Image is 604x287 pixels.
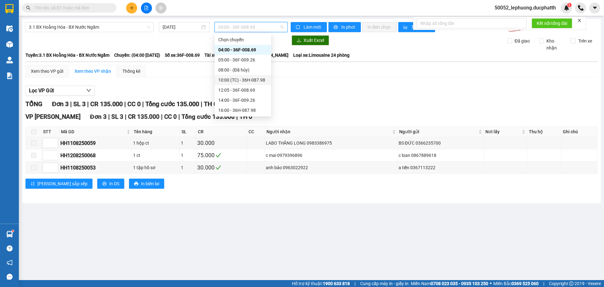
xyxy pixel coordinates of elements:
[569,281,573,286] span: copyright
[90,100,123,108] span: CR 135.000
[25,179,92,189] button: sort-ascending[PERSON_NAME] sắp xếp
[218,66,267,73] div: 08:00 - (Đã hủy)
[215,152,221,158] span: check
[293,52,350,59] span: Loại xe: Limousine 24 phòng
[239,113,252,120] span: TH 0
[164,113,177,120] span: CC 0
[527,127,562,137] th: Thu hộ
[144,6,148,10] span: file-add
[197,163,246,172] div: 30.000
[60,152,131,159] div: HH1208250068
[59,137,132,149] td: HH1108250059
[568,3,570,7] span: 1
[86,88,91,93] span: down
[589,3,600,14] button: caret-down
[532,18,572,28] button: Kết nối tổng đài
[165,52,200,59] span: Số xe: 36F-008.69
[60,139,131,147] div: HH1108250059
[341,24,356,31] span: In phơi
[70,100,72,108] span: |
[399,152,483,159] div: c loan 0867889618
[512,37,532,44] span: Đã giao
[485,128,521,135] span: Nơi lấy
[218,46,267,53] div: 04:00 - 36F-008.69
[399,128,477,135] span: Người gửi
[362,22,397,32] button: In đơn chọn
[577,18,582,23] span: close
[12,230,14,232] sup: 1
[6,57,13,63] img: warehouse-icon
[7,274,13,280] span: message
[218,107,267,114] div: 16:00 - 36H-087.98
[196,127,247,137] th: CR
[60,164,131,172] div: HH1108250053
[42,127,59,137] th: STT
[132,127,180,137] th: Tên hàng
[181,164,195,171] div: 1
[125,113,126,120] span: |
[25,113,81,120] span: VP [PERSON_NAME]
[561,127,597,137] th: Ghi chú
[31,68,63,75] div: Xem theo VP gửi
[201,100,202,108] span: |
[247,127,265,137] th: CC
[155,3,166,14] button: aim
[328,22,361,32] button: printerIn phơi
[133,140,178,146] div: 1 hộp ct
[133,164,178,171] div: 1 tập hồ sơ
[7,260,13,266] span: notification
[215,165,221,170] span: check
[52,100,69,108] span: Đơn 3
[31,181,35,187] span: sort-ascending
[218,97,267,104] div: 14:00 - 36F-009.26
[493,280,539,287] span: Miền Bắc
[108,113,110,120] span: |
[292,280,350,287] span: Hỗ trợ kỹ thuật:
[197,151,246,160] div: 75.000
[304,24,322,31] span: Làm mới
[544,37,566,51] span: Kho nhận
[182,113,235,120] span: Tổng cước 135.000
[411,280,488,287] span: Miền Nam
[6,41,13,48] img: warehouse-icon
[180,127,196,137] th: SL
[6,72,13,79] img: solution-icon
[296,25,301,30] span: sync
[129,179,164,189] button: printerIn biên lai
[266,140,396,146] div: LABO THĂNG LONG 0983386975
[5,4,14,14] img: logo-vxr
[102,181,107,187] span: printer
[161,113,163,120] span: |
[128,113,159,120] span: CR 135.000
[35,4,109,11] input: Tìm tên, số ĐT hoặc mã đơn
[145,100,199,108] span: Tổng cước 135.000
[6,231,13,238] img: warehouse-icon
[218,87,267,94] div: 12:05 - 36F-008.69
[512,281,539,286] strong: 0369 525 060
[578,5,584,11] img: phone-icon
[127,100,141,108] span: CC 0
[97,179,124,189] button: printerIn DS
[59,149,132,162] td: HH1208250068
[73,100,86,108] span: SL 3
[141,180,159,187] span: In biên lai
[142,100,144,108] span: |
[114,52,160,59] span: Chuyến: (04:00 [DATE])
[399,164,483,171] div: a tiến 0367113222
[37,180,87,187] span: [PERSON_NAME] sắp xếp
[111,113,123,120] span: SL 3
[25,100,42,108] span: TỔNG
[355,280,355,287] span: |
[236,113,238,120] span: |
[141,3,152,14] button: file-add
[75,68,111,75] div: Xem theo VP nhận
[266,152,396,159] div: c mai 0979396896
[61,128,126,135] span: Mã GD
[29,22,150,32] span: 3.1 BX Hoằng Hóa - BX Nước Ngầm
[163,24,200,31] input: 12/08/2025
[133,152,178,159] div: 1 ct
[204,52,288,59] span: Tài xế: [PERSON_NAME] - [PERSON_NAME]
[537,20,567,27] span: Kết nối tổng đài
[109,180,119,187] span: In DS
